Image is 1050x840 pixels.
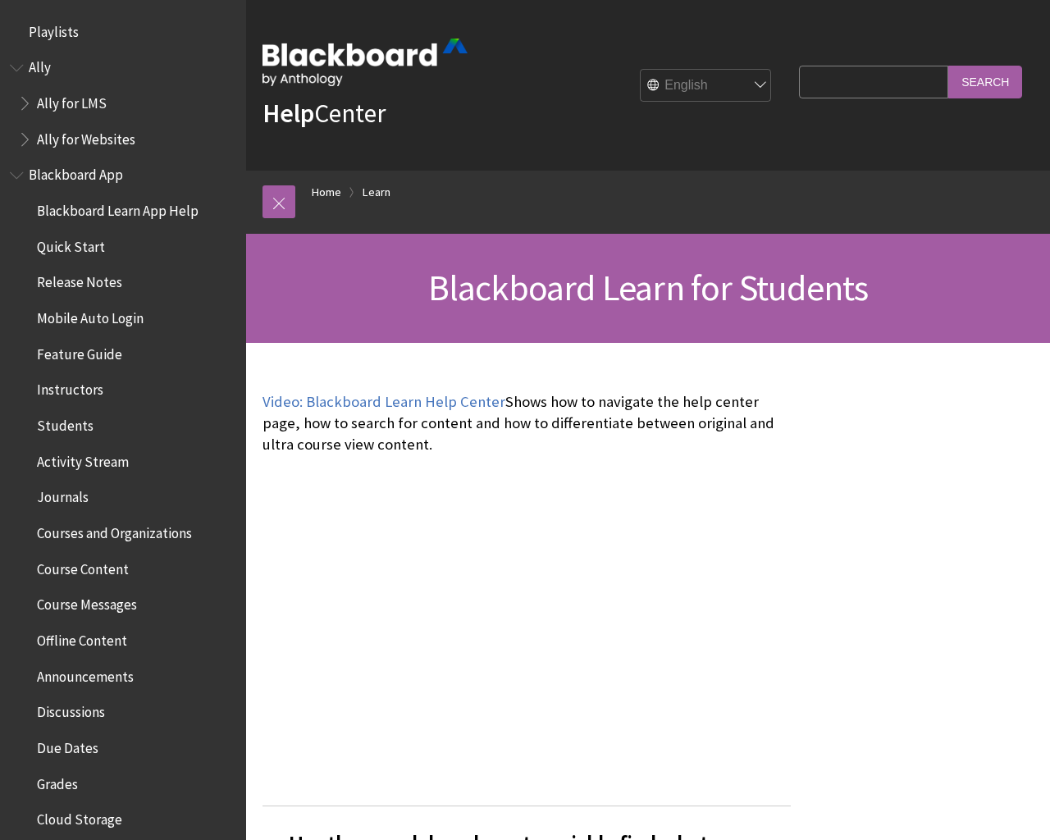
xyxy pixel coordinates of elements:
span: Discussions [37,698,105,720]
a: Video: Blackboard Learn Help Center [262,392,505,412]
span: Ally [29,54,51,76]
a: Home [312,182,341,203]
span: Grades [37,770,78,792]
p: Shows how to navigate the help center page, how to search for content and how to differentiate be... [262,391,791,456]
span: Activity Stream [37,448,129,470]
a: HelpCenter [262,97,386,130]
span: Course Content [37,555,129,577]
span: Students [37,412,94,434]
nav: Book outline for Anthology Ally Help [10,54,236,153]
span: Blackboard App [29,162,123,184]
a: Learn [363,182,390,203]
span: Playlists [29,18,79,40]
span: Instructors [37,377,103,399]
span: Feature Guide [37,340,122,363]
strong: Help [262,97,314,130]
span: Blackboard Learn App Help [37,197,199,219]
span: Course Messages [37,591,137,614]
span: Courses and Organizations [37,519,192,541]
span: Cloud Storage [37,806,122,828]
span: Quick Start [37,233,105,255]
nav: Book outline for Playlists [10,18,236,46]
span: Due Dates [37,734,98,756]
span: Mobile Auto Login [37,304,144,326]
span: Announcements [37,663,134,685]
span: Ally for LMS [37,89,107,112]
span: Journals [37,484,89,506]
span: Offline Content [37,627,127,649]
span: Blackboard Learn for Students [428,265,869,310]
select: Site Language Selector [641,70,772,103]
span: Release Notes [37,269,122,291]
span: Ally for Websites [37,126,135,148]
input: Search [948,66,1022,98]
img: Blackboard by Anthology [262,39,468,86]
